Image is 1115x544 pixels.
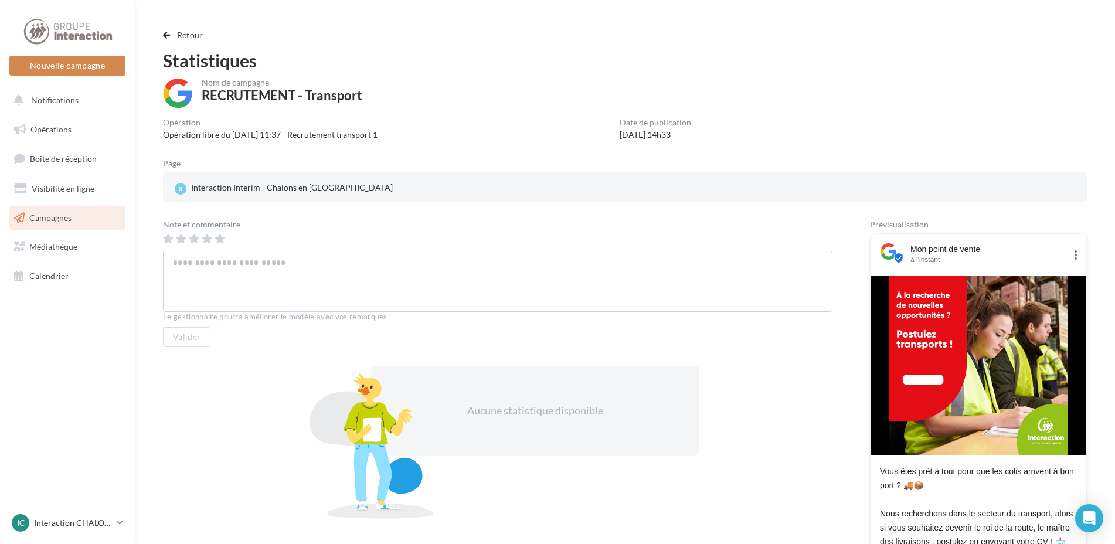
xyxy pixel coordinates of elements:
[7,234,128,259] a: Médiathèque
[870,220,1087,229] div: Prévisualisation
[34,517,112,529] p: Interaction CHALONS EN [GEOGRAPHIC_DATA]
[30,124,72,134] span: Opérations
[29,212,72,222] span: Campagnes
[163,52,1087,69] div: Statistiques
[7,146,128,171] a: Boîte de réception
[179,185,182,193] span: II
[910,255,1065,264] div: à l'instant
[409,403,662,419] div: Aucune statistique disponible
[9,512,125,534] a: IC Interaction CHALONS EN [GEOGRAPHIC_DATA]
[163,159,190,168] div: Page
[910,243,1065,255] div: Mon point de vente
[620,129,691,141] div: [DATE] 14h33
[163,129,378,141] div: Opération libre du [DATE] 11:37 - Recrutement transport 1
[163,28,208,42] button: Retour
[177,30,203,40] span: Retour
[1075,504,1103,532] div: Open Intercom Messenger
[29,271,69,281] span: Calendrier
[202,89,362,102] div: RECRUTEMENT - Transport
[163,312,832,322] div: Le gestionnaire pourra améliorer le modèle avec vos remarques
[889,276,1068,455] img: Recrutement métier Transport-Log 2
[31,95,79,105] span: Notifications
[172,179,474,197] a: II Interaction Interim - Chalons en [GEOGRAPHIC_DATA]
[30,154,97,164] span: Boîte de réception
[7,206,128,230] a: Campagnes
[202,79,362,87] div: Nom de campagne
[620,118,691,127] div: Date de publication
[7,176,128,201] a: Visibilité en ligne
[163,327,210,347] button: Valider
[17,517,25,529] span: IC
[9,56,125,76] button: Nouvelle campagne
[32,183,94,193] span: Visibilité en ligne
[163,220,832,229] div: Note et commentaire
[7,88,123,113] button: Notifications
[29,242,77,251] span: Médiathèque
[7,117,128,142] a: Opérations
[7,264,128,288] a: Calendrier
[172,179,395,197] div: Interaction Interim - Chalons en [GEOGRAPHIC_DATA]
[163,118,378,127] div: Opération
